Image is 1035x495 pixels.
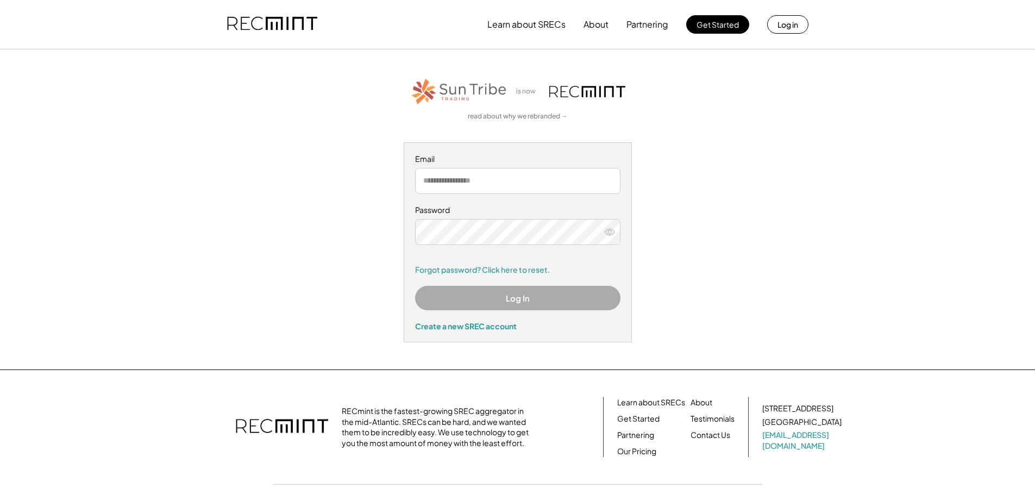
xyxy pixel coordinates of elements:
a: About [691,397,712,408]
a: Forgot password? Click here to reset. [415,265,620,275]
div: [GEOGRAPHIC_DATA] [762,417,842,428]
a: Contact Us [691,430,730,441]
a: Get Started [617,413,660,424]
div: is now [513,87,544,96]
div: [STREET_ADDRESS] [762,403,833,414]
a: Our Pricing [617,446,656,457]
img: recmint-logotype%403x.png [236,408,328,446]
a: read about why we rebranded → [468,112,568,121]
div: Create a new SREC account [415,321,620,331]
div: RECmint is the fastest-growing SREC aggregator in the mid-Atlantic. SRECs can be hard, and we wan... [342,406,535,448]
div: Email [415,154,620,165]
img: STT_Horizontal_Logo%2B-%2BColor.png [410,77,508,106]
button: Log in [767,15,808,34]
a: Partnering [617,430,654,441]
button: Get Started [686,15,749,34]
button: Partnering [626,14,668,35]
a: [EMAIL_ADDRESS][DOMAIN_NAME] [762,430,844,451]
a: Learn about SRECs [617,397,685,408]
img: recmint-logotype%403x.png [227,6,317,43]
div: Password [415,205,620,216]
button: About [584,14,609,35]
button: Learn about SRECs [487,14,566,35]
img: recmint-logotype%403x.png [549,86,625,97]
button: Log In [415,286,620,310]
a: Testimonials [691,413,735,424]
